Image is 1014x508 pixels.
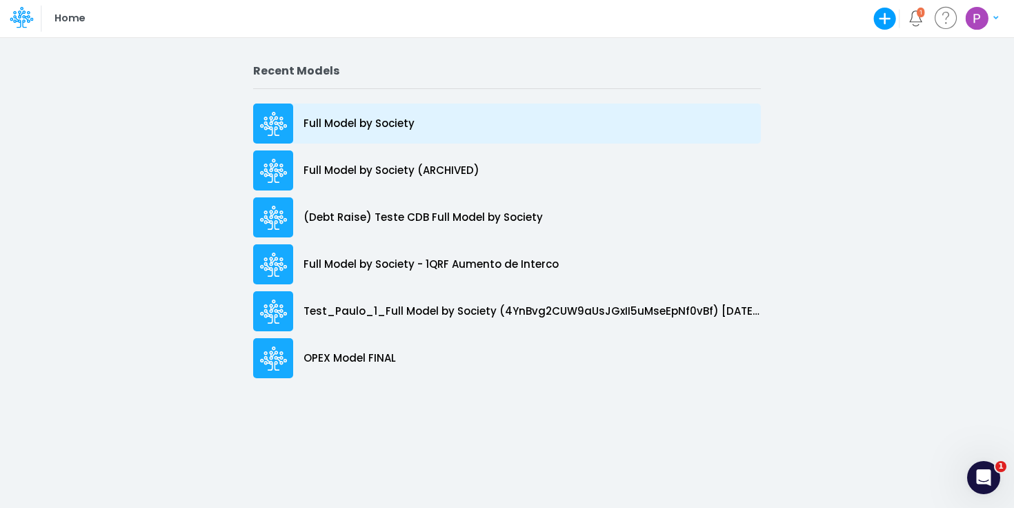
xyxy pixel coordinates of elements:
p: Full Model by Society - 1QRF Aumento de Interco [304,257,559,273]
p: Full Model by Society (ARCHIVED) [304,163,479,179]
iframe: Intercom live chat [967,461,1000,494]
span: 1 [995,461,1006,472]
a: Test_Paulo_1_Full Model by Society (4YnBvg2CUW9aUsJGxII5uMseEpNf0vBf) [DATE]T12:52:46UTC [253,288,761,335]
p: (Debt Raise) Teste CDB Full Model by Society [304,210,543,226]
div: 1 unread items [919,9,922,15]
a: Full Model by Society [253,100,761,147]
a: Notifications [908,10,924,26]
p: Full Model by Society [304,116,415,132]
a: (Debt Raise) Teste CDB Full Model by Society [253,194,761,241]
a: OPEX Model FINAL [253,335,761,382]
h2: Recent Models [253,64,761,77]
a: Full Model by Society - 1QRF Aumento de Interco [253,241,761,288]
p: Test_Paulo_1_Full Model by Society (4YnBvg2CUW9aUsJGxII5uMseEpNf0vBf) [DATE]T12:52:46UTC [304,304,761,320]
p: OPEX Model FINAL [304,351,396,367]
a: Full Model by Society (ARCHIVED) [253,147,761,194]
p: Home [54,11,84,26]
